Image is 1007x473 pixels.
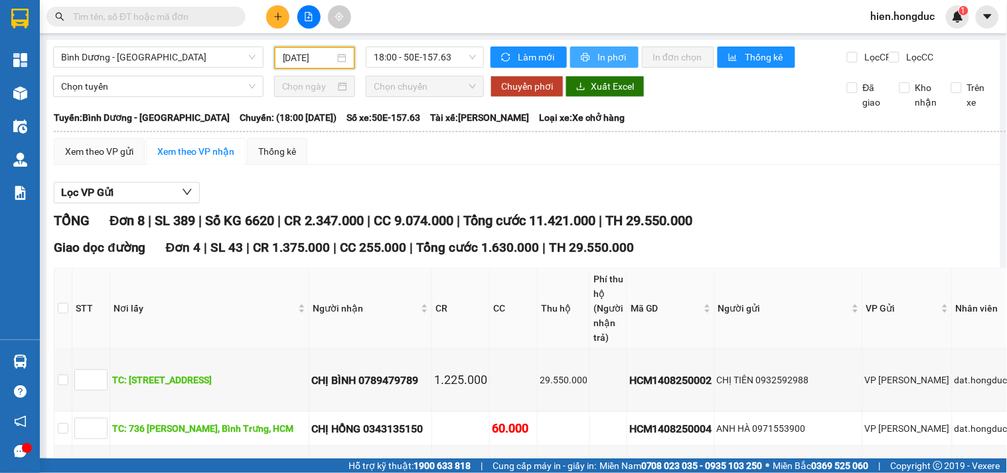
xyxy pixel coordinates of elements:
[933,461,943,470] span: copyright
[313,301,418,316] span: Người nhận
[629,372,712,389] div: HCM1408250002
[961,6,966,15] span: 1
[457,213,460,229] span: |
[110,213,145,229] span: Đơn 8
[54,240,146,255] span: Giao dọc đường
[493,458,596,473] span: Cung cấp máy in - giấy in:
[14,445,27,458] span: message
[718,47,795,68] button: bar-chartThống kê
[728,52,739,63] span: bar-chart
[112,373,307,387] div: TC: [STREET_ADDRESS]
[61,76,256,96] span: Chọn tuyến
[463,213,595,229] span: Tổng cước 11.421.000
[240,110,337,125] span: Chuyến: (18:00 [DATE])
[962,80,994,110] span: Trên xe
[432,268,490,349] th: CR
[157,144,234,159] div: Xem theo VP nhận
[55,12,64,21] span: search
[61,47,256,67] span: Bình Dương - Đắk Lắk
[335,12,344,21] span: aim
[430,110,529,125] span: Tài xế: [PERSON_NAME]
[540,373,587,387] div: 29.550.000
[65,144,133,159] div: Xem theo VP gửi
[590,268,627,349] th: Phí thu hộ (Người nhận trả)
[492,419,535,438] div: 60.000
[641,460,763,471] strong: 0708 023 035 - 0935 103 250
[349,458,471,473] span: Hỗ trợ kỹ thuật:
[539,110,625,125] span: Loại xe: Xe chở hàng
[374,47,476,67] span: 18:00 - 50E-157.63
[597,50,628,64] span: In phơi
[952,11,964,23] img: icon-new-feature
[210,240,243,255] span: SL 43
[549,240,634,255] span: TH 29.550.000
[865,421,950,436] div: VP [PERSON_NAME]
[284,213,364,229] span: CR 2.347.000
[627,349,715,412] td: HCM1408250002
[204,240,207,255] span: |
[54,112,230,123] b: Tuyến: Bình Dương - [GEOGRAPHIC_DATA]
[54,213,90,229] span: TỔNG
[14,385,27,398] span: question-circle
[717,373,860,387] div: CHỊ TIÊN 0932592988
[283,50,335,65] input: 14/08/2025
[374,213,453,229] span: CC 9.074.000
[182,187,193,197] span: down
[114,301,295,316] span: Nơi lấy
[14,415,27,428] span: notification
[277,213,281,229] span: |
[865,373,950,387] div: VP [PERSON_NAME]
[61,184,114,201] span: Lọc VP Gửi
[605,213,692,229] span: TH 29.550.000
[13,355,27,369] img: warehouse-icon
[253,240,330,255] span: CR 1.375.000
[976,5,999,29] button: caret-down
[501,52,512,63] span: sync
[13,120,27,134] img: warehouse-icon
[629,421,712,437] div: HCM1408250004
[773,458,869,473] span: Miền Bắc
[642,47,714,68] button: In đơn chọn
[866,301,939,316] span: VP Gửi
[13,186,27,200] img: solution-icon
[863,349,953,412] td: VP Hồ Chí Minh
[148,213,151,229] span: |
[491,47,567,68] button: syncLàm mới
[340,240,406,255] span: CC 255.000
[311,372,429,389] div: CHỊ BÌNH 0789479789
[273,12,283,21] span: plus
[490,268,538,349] th: CC
[13,153,27,167] img: warehouse-icon
[13,86,27,100] img: warehouse-icon
[304,12,313,21] span: file-add
[112,421,307,436] div: TC: 736 [PERSON_NAME], Bình Trưng, HCM
[627,412,715,446] td: HCM1408250004
[745,50,785,64] span: Thống kê
[860,8,946,25] span: hien.hongduc
[518,50,556,64] span: Làm mới
[631,301,701,316] span: Mã GD
[959,6,968,15] sup: 1
[910,80,943,110] span: Kho nhận
[599,458,763,473] span: Miền Nam
[347,110,420,125] span: Số xe: 50E-157.63
[367,213,370,229] span: |
[11,9,29,29] img: logo-vxr
[374,76,476,96] span: Chọn chuyến
[570,47,639,68] button: printerIn phơi
[591,79,634,94] span: Xuất Excel
[566,76,645,97] button: downloadXuất Excel
[576,82,585,92] span: download
[54,182,200,203] button: Lọc VP Gửi
[205,213,274,229] span: Số KG 6620
[434,371,487,389] div: 1.225.000
[258,144,296,159] div: Thống kê
[282,79,336,94] input: Chọn ngày
[198,213,202,229] span: |
[73,9,230,24] input: Tìm tên, số ĐT hoặc mã đơn
[766,463,770,468] span: ⚪️
[718,301,849,316] span: Người gửi
[416,240,539,255] span: Tổng cước 1.630.000
[542,240,546,255] span: |
[333,240,337,255] span: |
